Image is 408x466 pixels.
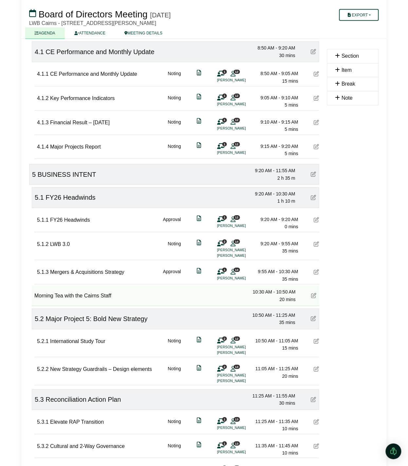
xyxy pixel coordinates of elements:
span: International Study Tour [50,338,105,344]
span: Break [342,81,355,87]
div: 9:20 AM - 10:30 AM [250,190,295,197]
div: Noting [168,94,181,109]
span: 2 h 35 m [278,175,295,181]
div: Noting [168,337,181,356]
span: 30 mins [279,53,295,58]
div: Approval [163,268,181,283]
span: 10 mins [282,450,298,456]
span: 5 mins [285,102,298,108]
span: 4.1.3 [37,120,49,125]
span: 1 [222,441,227,446]
span: 1 [222,142,227,146]
div: 9:15 AM - 9:20 AM [252,143,298,150]
span: LWB 3.0 [50,241,70,247]
span: 35 mins [282,248,298,253]
span: 2 [222,336,227,341]
span: 5.3 [35,396,44,403]
li: [PERSON_NAME] [217,150,266,155]
div: 10:30 AM - 10:50 AM [250,288,296,295]
span: 4.1.4 [37,144,49,150]
span: 5.1 [35,194,44,201]
span: 1 [222,118,227,122]
span: CE Performance and Monthly Update [50,71,137,77]
span: Board of Directors Meeting [39,10,148,20]
span: 4.1.2 [37,95,49,101]
span: 13 [234,417,240,421]
div: 9:20 AM - 9:20 AM [252,216,298,223]
span: Note [342,95,353,101]
span: 13 [234,441,240,446]
span: 5.1.2 [37,241,49,247]
div: 8:50 AM - 9:20 AM [250,44,295,51]
span: 5.1.1 [37,217,49,223]
span: 5.2.2 [37,366,49,372]
span: Major Project 5: Bold New Strategy [46,315,147,322]
span: 14 [234,239,240,244]
div: Noting [168,442,181,457]
a: MEETING DETAILS [115,28,172,39]
li: [PERSON_NAME] [217,373,266,378]
span: 1 [222,215,227,219]
span: Reconciliation Action Plan [46,396,121,403]
span: 12 [234,336,240,341]
span: LWB Cairns - [STREET_ADDRESS][PERSON_NAME] [29,21,156,26]
span: 1 [222,268,227,272]
span: Mergers & Acquisitions Strategy [50,269,124,275]
span: 1 h 10 m [278,198,295,204]
div: Noting [168,240,181,259]
span: 5.2.1 [37,338,49,344]
div: Noting [168,418,181,433]
span: Financial Result – [DATE] [50,120,110,125]
a: ATTENDANCE [65,28,115,39]
span: 2 [222,239,227,244]
li: [PERSON_NAME] [217,275,266,281]
li: [PERSON_NAME] [217,378,266,384]
li: [PERSON_NAME] [217,247,266,253]
span: 5 mins [285,127,298,132]
span: Item [342,68,352,73]
button: Export [339,9,379,21]
div: Noting [168,143,181,157]
span: 35 mins [282,276,298,282]
div: 10:50 AM - 11:25 AM [250,312,295,319]
span: Key Performance Indicators [50,95,115,101]
span: 20 mins [282,374,298,379]
div: 10:50 AM - 11:05 AM [252,337,298,344]
span: 1 [222,93,227,98]
li: [PERSON_NAME] [217,425,266,431]
div: Open Intercom Messenger [386,444,401,459]
span: 5 mins [285,151,298,156]
span: 13 [234,365,240,369]
div: [DATE] [150,11,171,19]
div: 9:55 AM - 10:30 AM [252,268,298,275]
li: [PERSON_NAME] [217,77,266,83]
span: 20 mins [280,297,296,302]
span: New Strategy Guardrails – Design elements [50,366,152,372]
span: 12 [234,70,240,74]
span: 5.3.1 [37,419,49,425]
div: Noting [168,70,181,85]
div: 11:35 AM - 11:45 AM [252,442,298,449]
span: 12 [234,118,240,122]
div: 11:25 AM - 11:35 AM [252,418,298,425]
li: [PERSON_NAME] [217,253,266,258]
span: Morning Tea with the Cairns Staff [34,293,111,298]
span: 12 [234,142,240,146]
span: 1 [222,417,227,421]
span: 5.1.3 [37,269,49,275]
div: 11:05 AM - 11:25 AM [252,365,298,372]
span: 5 [32,171,36,178]
span: CE Performance and Monthly Update [46,48,154,55]
div: 11:25 AM - 11:55 AM [250,392,295,399]
li: [PERSON_NAME] [217,126,266,131]
li: [PERSON_NAME] [217,350,266,355]
div: 9:20 AM - 11:55 AM [250,167,295,174]
span: 5.3.2 [37,443,49,449]
div: 9:05 AM - 9:10 AM [252,94,298,101]
li: [PERSON_NAME] [217,223,266,229]
li: [PERSON_NAME] [217,449,266,455]
li: [PERSON_NAME] [217,344,266,350]
div: Noting [168,365,181,384]
span: 4.1 [35,48,44,55]
span: Cultural and 2-Way Governance [50,443,125,449]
